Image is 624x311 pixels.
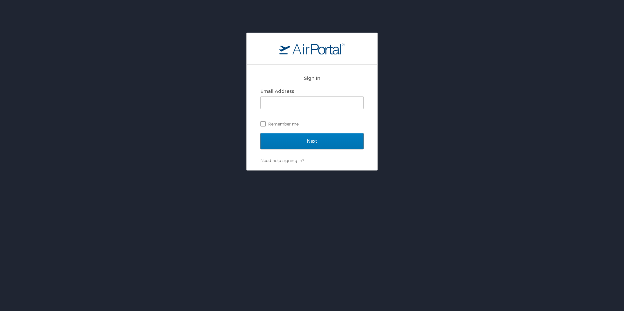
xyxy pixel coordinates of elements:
img: logo [279,43,345,54]
a: Need help signing in? [260,158,304,163]
label: Email Address [260,88,294,94]
input: Next [260,133,364,149]
h2: Sign In [260,74,364,82]
label: Remember me [260,119,364,129]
